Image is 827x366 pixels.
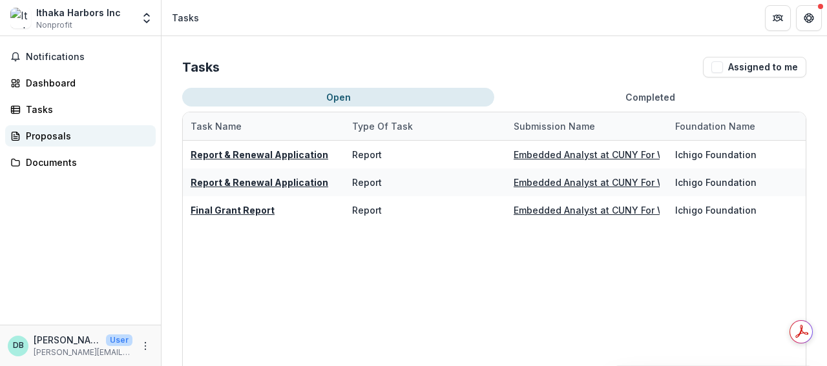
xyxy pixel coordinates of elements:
[675,148,757,161] div: Ichigo Foundation
[352,176,382,189] div: Report
[5,46,156,67] button: Notifications
[138,5,156,31] button: Open entity switcher
[675,176,757,189] div: Ichigo Foundation
[703,57,806,77] button: Assigned to me
[506,112,667,140] div: Submission Name
[36,6,121,19] div: Ithaka Harbors Inc
[191,149,328,160] a: Report & Renewal Application
[344,112,506,140] div: Type of Task
[26,52,151,63] span: Notifications
[191,177,328,188] a: Report & Renewal Application
[167,8,204,27] nav: breadcrumb
[5,125,156,147] a: Proposals
[34,347,132,358] p: [PERSON_NAME][EMAIL_ADDRESS][PERSON_NAME][DOMAIN_NAME]
[10,8,31,28] img: Ithaka Harbors Inc
[352,203,382,217] div: Report
[183,112,344,140] div: Task Name
[182,88,494,107] button: Open
[26,76,145,90] div: Dashboard
[26,156,145,169] div: Documents
[106,334,132,346] p: User
[34,333,101,347] p: [PERSON_NAME]
[5,72,156,94] a: Dashboard
[138,338,153,354] button: More
[344,119,421,133] div: Type of Task
[5,152,156,173] a: Documents
[494,88,806,107] button: Completed
[5,99,156,120] a: Tasks
[36,19,72,31] span: Nonprofit
[191,205,275,216] a: Final Grant Report
[183,119,249,133] div: Task Name
[13,341,24,350] div: Daniel Braun
[765,5,791,31] button: Partners
[26,129,145,143] div: Proposals
[172,11,199,25] div: Tasks
[182,59,220,75] h2: Tasks
[796,5,822,31] button: Get Help
[675,203,757,217] div: Ichigo Foundation
[352,148,382,161] div: Report
[506,119,603,133] div: Submission Name
[26,103,145,116] div: Tasks
[667,119,763,133] div: Foundation Name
